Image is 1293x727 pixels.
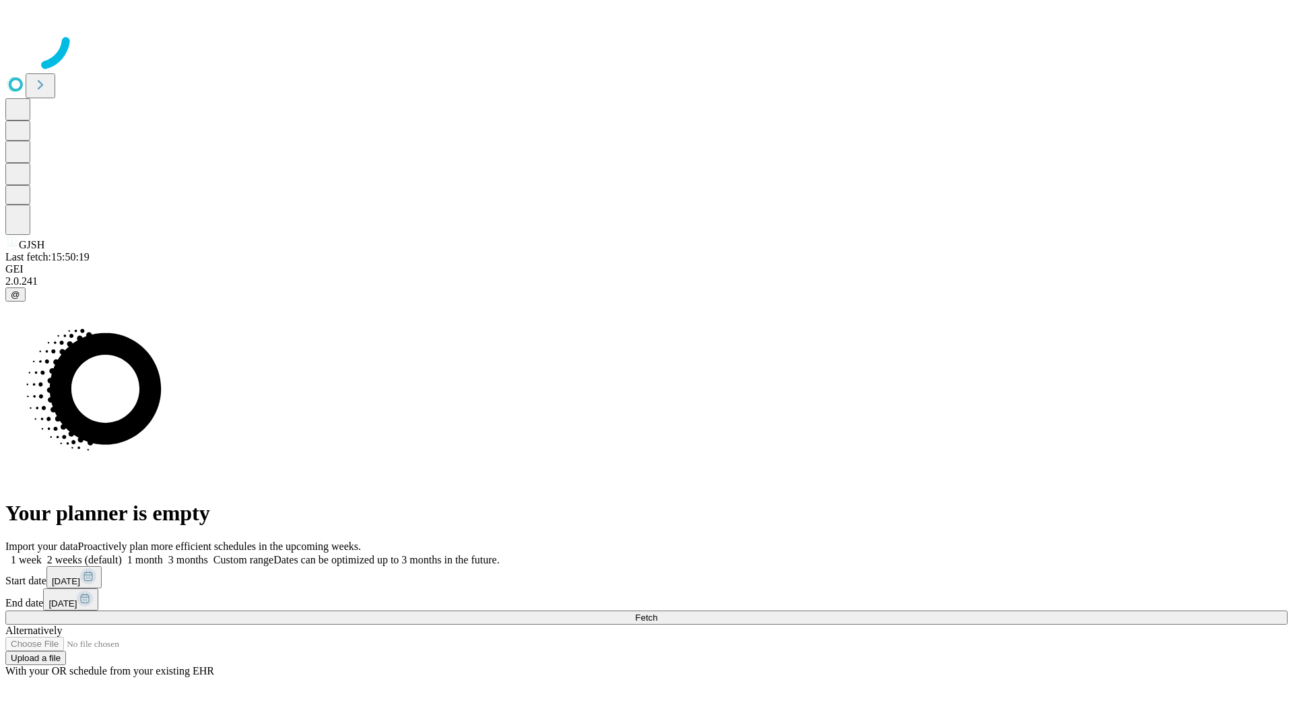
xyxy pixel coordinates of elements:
[5,625,62,636] span: Alternatively
[5,665,214,677] span: With your OR schedule from your existing EHR
[273,554,499,565] span: Dates can be optimized up to 3 months in the future.
[5,501,1288,526] h1: Your planner is empty
[127,554,163,565] span: 1 month
[11,554,42,565] span: 1 week
[48,598,77,609] span: [DATE]
[213,554,273,565] span: Custom range
[168,554,208,565] span: 3 months
[635,613,657,623] span: Fetch
[11,289,20,300] span: @
[47,554,122,565] span: 2 weeks (default)
[5,287,26,302] button: @
[5,263,1288,275] div: GEI
[19,239,44,250] span: GJSH
[5,651,66,665] button: Upload a file
[5,566,1288,588] div: Start date
[5,275,1288,287] div: 2.0.241
[5,611,1288,625] button: Fetch
[46,566,102,588] button: [DATE]
[78,541,361,552] span: Proactively plan more efficient schedules in the upcoming weeks.
[5,541,78,552] span: Import your data
[52,576,80,586] span: [DATE]
[43,588,98,611] button: [DATE]
[5,588,1288,611] div: End date
[5,251,90,263] span: Last fetch: 15:50:19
